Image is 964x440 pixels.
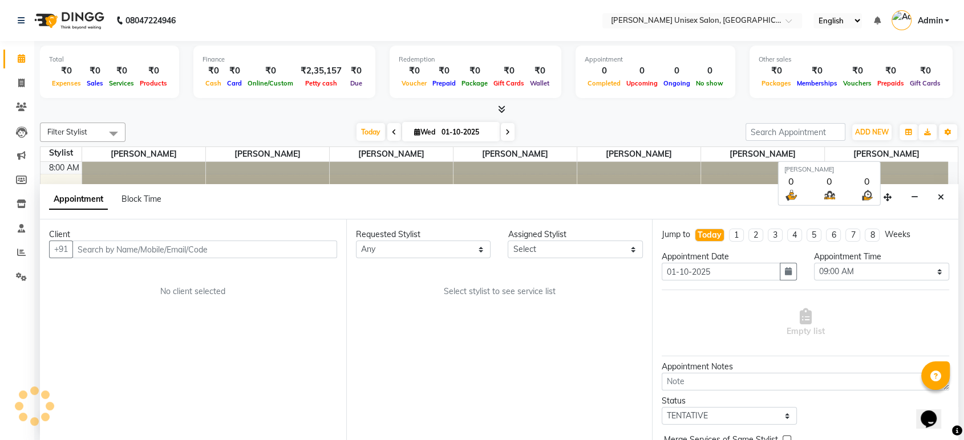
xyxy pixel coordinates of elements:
div: Jump to [662,229,690,241]
span: Appointment [49,189,108,210]
span: Gift Cards [491,79,527,87]
div: 0 [822,174,836,188]
div: 0 [623,64,661,78]
span: Prepaids [874,79,907,87]
div: ₹0 [759,64,794,78]
span: Ongoing [661,79,693,87]
div: ₹0 [430,64,459,78]
div: Total [49,55,170,64]
span: Memberships [794,79,840,87]
div: ₹0 [137,64,170,78]
span: Select stylist to see service list [443,286,555,298]
span: Upcoming [623,79,661,87]
span: [PERSON_NAME] [453,147,577,161]
span: ADD NEW [855,128,889,136]
input: Search Appointment [746,123,845,141]
div: Today [698,229,722,241]
div: Other sales [759,55,943,64]
div: ₹0 [84,64,106,78]
span: Products [137,79,170,87]
div: Assigned Stylist [508,229,643,241]
span: Gift Cards [907,79,943,87]
li: 7 [845,229,860,242]
div: Appointment Time [814,251,949,263]
span: Expenses [49,79,84,87]
li: 6 [826,229,841,242]
span: Empty list [787,308,825,337]
img: wait_time.png [860,188,874,202]
span: No show [693,79,726,87]
li: 5 [807,229,821,242]
span: Services [106,79,137,87]
div: ₹0 [527,64,552,78]
span: Wed [411,128,438,136]
div: Redemption [399,55,552,64]
div: ₹0 [459,64,491,78]
span: Packages [759,79,794,87]
img: logo [29,5,107,36]
span: Online/Custom [245,79,296,87]
span: Card [224,79,245,87]
div: ₹0 [245,64,296,78]
div: ₹0 [874,64,907,78]
div: Status [662,395,797,407]
div: 8:00 AM [47,162,82,174]
div: ₹0 [202,64,224,78]
div: [PERSON_NAME] [784,165,874,174]
span: Filter Stylist [47,127,87,136]
iframe: chat widget [916,394,953,429]
li: 2 [748,229,763,242]
div: Requested Stylist [356,229,491,241]
span: Admin [917,15,942,27]
span: Completed [585,79,623,87]
div: 0 [661,64,693,78]
div: ₹0 [224,64,245,78]
span: [PERSON_NAME] [330,147,453,161]
span: Block Time [121,194,161,204]
span: [PERSON_NAME] [82,147,205,161]
span: Petty cash [302,79,340,87]
span: Package [459,79,491,87]
span: Sales [84,79,106,87]
span: Prepaid [430,79,459,87]
img: queue.png [822,188,836,202]
div: Finance [202,55,366,64]
li: 1 [729,229,744,242]
button: ADD NEW [852,124,892,140]
img: Admin [892,10,912,30]
div: ₹0 [794,64,840,78]
div: ₹2,35,157 [296,64,346,78]
div: Appointment [585,55,726,64]
div: ₹0 [491,64,527,78]
input: yyyy-mm-dd [662,263,780,280]
div: ₹0 [106,64,137,78]
div: ₹0 [346,64,366,78]
b: 08047224946 [125,5,176,36]
img: serve.png [784,188,799,202]
div: Client [49,229,337,241]
div: Stylist [40,147,82,159]
input: 2025-10-01 [438,124,495,141]
span: Cash [202,79,224,87]
div: ₹0 [840,64,874,78]
input: Search by Name/Mobile/Email/Code [72,241,337,258]
button: Close [933,189,949,206]
li: 8 [865,229,880,242]
div: Appointment Date [662,251,797,263]
div: 0 [784,174,799,188]
span: [PERSON_NAME] [206,147,329,161]
div: Weeks [884,229,910,241]
button: +91 [49,241,73,258]
div: Appointment Notes [662,361,949,373]
div: 0 [860,174,874,188]
span: [PERSON_NAME] [577,147,700,161]
span: Vouchers [840,79,874,87]
div: No client selected [76,286,310,298]
span: [PERSON_NAME] [701,147,824,161]
span: Today [357,123,385,141]
span: Wallet [527,79,552,87]
span: [PERSON_NAME] [825,147,949,161]
div: 0 [585,64,623,78]
div: ₹0 [907,64,943,78]
div: 0 [693,64,726,78]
